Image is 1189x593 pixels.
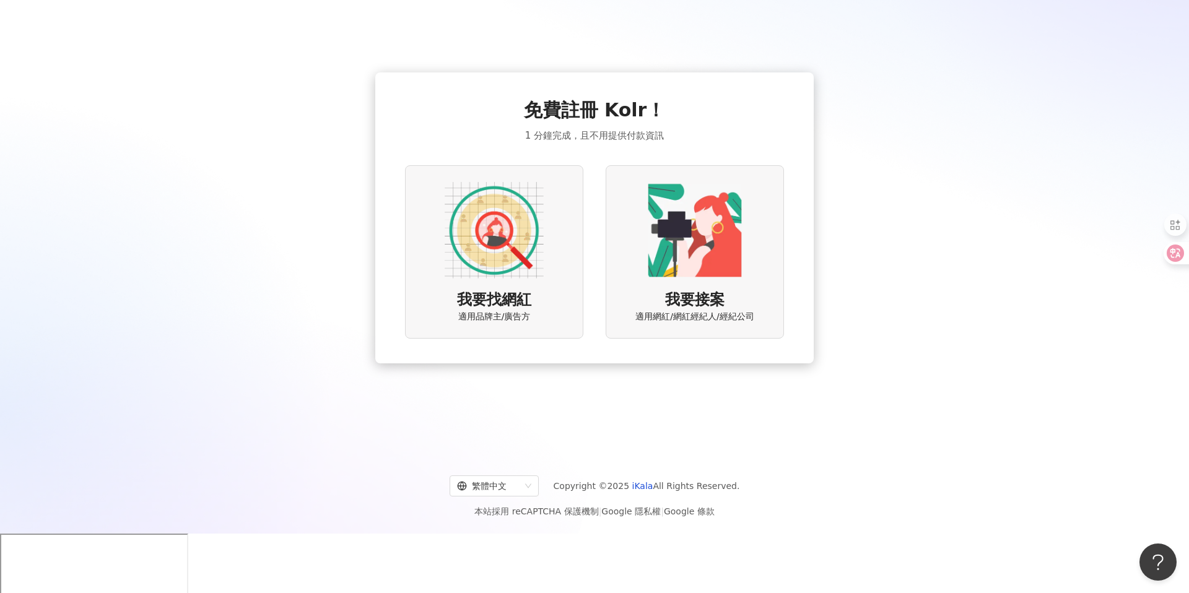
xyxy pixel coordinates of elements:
[599,506,602,516] span: |
[661,506,664,516] span: |
[457,290,531,311] span: 我要找網紅
[457,476,520,496] div: 繁體中文
[665,290,725,311] span: 我要接案
[554,478,740,493] span: Copyright © 2025 All Rights Reserved.
[635,311,754,323] span: 適用網紅/網紅經紀人/經紀公司
[474,504,714,519] span: 本站採用 reCAPTCHA 保護機制
[525,128,664,143] span: 1 分鐘完成，且不用提供付款資訊
[664,506,715,516] a: Google 條款
[1139,543,1177,581] iframe: Help Scout Beacon - Open
[445,181,544,280] img: AD identity option
[524,97,666,123] span: 免費註冊 Kolr！
[645,181,744,280] img: KOL identity option
[601,506,661,516] a: Google 隱私權
[632,481,653,491] a: iKala
[458,311,531,323] span: 適用品牌主/廣告方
